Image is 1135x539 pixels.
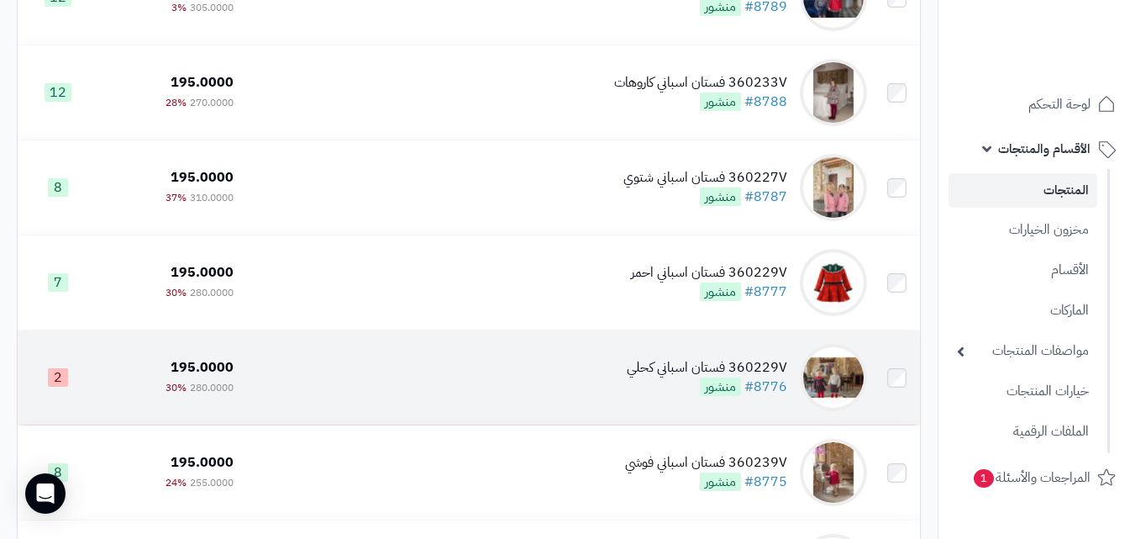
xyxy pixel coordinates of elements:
a: #8776 [744,377,787,397]
span: منشور [700,92,741,111]
span: 28% [166,95,187,110]
span: 270.0000 [190,95,234,110]
a: #8787 [744,187,787,207]
span: 195.0000 [171,72,234,92]
span: 255.0000 [190,475,234,490]
div: 360229V فستان اسباني احمر [631,263,787,283]
span: 24% [166,475,187,490]
img: 360239V فستان اسباني فوشي [800,439,867,506]
span: منشور [700,188,741,206]
div: 360229V فستان اسباني كحلي [627,358,787,378]
span: 310.0000 [190,190,234,205]
span: المراجعات والأسئلة [972,466,1090,489]
a: الماركات [948,293,1097,329]
span: 195.0000 [171,357,234,378]
span: 195.0000 [171,452,234,473]
a: المراجعات والأسئلة1 [948,457,1125,498]
div: 360233V فستان اسباني كاروهات [614,73,787,92]
img: 360227V فستان اسباني شتوي [800,154,867,221]
img: 360233V فستان اسباني كاروهات [800,59,867,126]
a: الملفات الرقمية [948,414,1097,450]
a: الأقسام [948,252,1097,288]
span: منشور [700,283,741,301]
a: المنتجات [948,173,1097,208]
a: لوحة التحكم [948,84,1125,124]
span: 8 [48,463,68,482]
span: لوحة التحكم [1028,92,1090,116]
div: 360239V فستان اسباني فوشي [625,453,787,473]
span: 7 [48,273,68,292]
span: 280.0000 [190,380,234,395]
a: #8777 [744,282,787,302]
span: 195.0000 [171,262,234,283]
span: 30% [166,285,187,300]
a: مواصفات المنتجات [948,333,1097,369]
span: منشور [700,473,741,491]
img: 360229V فستان اسباني كحلي [800,344,867,411]
span: 12 [45,83,71,102]
a: #8775 [744,472,787,492]
a: مخزون الخيارات [948,212,1097,248]
span: 195.0000 [171,167,234,188]
div: 360227V فستان اسباني شتوي [623,168,787,188]
span: الأقسام والمنتجات [998,137,1090,161]
span: 2 [48,368,68,387]
a: خيارات المنتجات [948,373,1097,410]
span: 37% [166,190,187,205]
a: #8788 [744,92,787,112]
span: 280.0000 [190,285,234,300]
span: 1 [974,469,994,488]
span: 8 [48,178,68,197]
div: Open Intercom Messenger [25,473,66,514]
img: 360229V فستان اسباني احمر [800,249,867,316]
span: منشور [700,378,741,396]
span: 30% [166,380,187,395]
